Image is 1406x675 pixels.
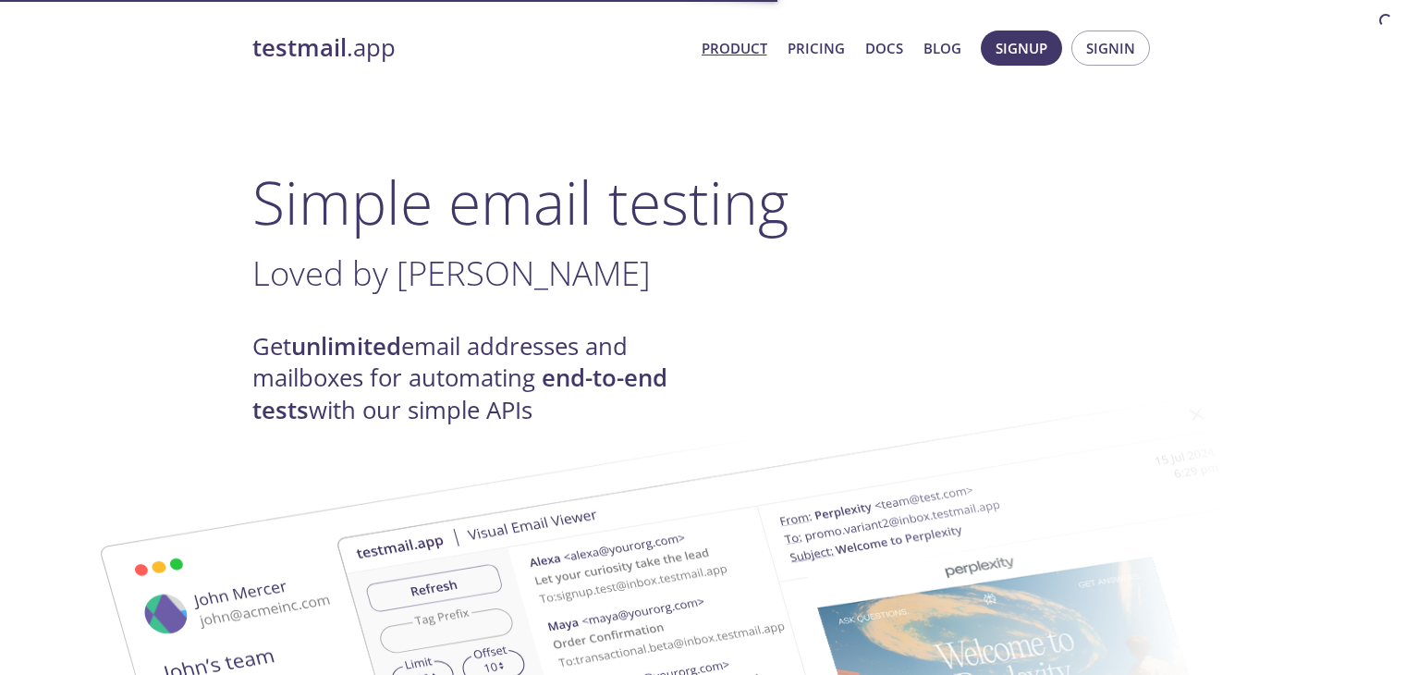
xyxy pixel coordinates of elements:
[923,36,961,60] a: Blog
[252,250,651,296] span: Loved by [PERSON_NAME]
[252,362,667,425] strong: end-to-end tests
[865,36,903,60] a: Docs
[252,32,687,64] a: testmail.app
[252,166,1155,238] h1: Simple email testing
[981,31,1062,66] button: Signup
[1086,36,1135,60] span: Signin
[788,36,845,60] a: Pricing
[291,330,401,362] strong: unlimited
[252,31,347,64] strong: testmail
[996,36,1047,60] span: Signup
[1071,31,1150,66] button: Signin
[252,331,703,426] h4: Get email addresses and mailboxes for automating with our simple APIs
[702,36,767,60] a: Product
